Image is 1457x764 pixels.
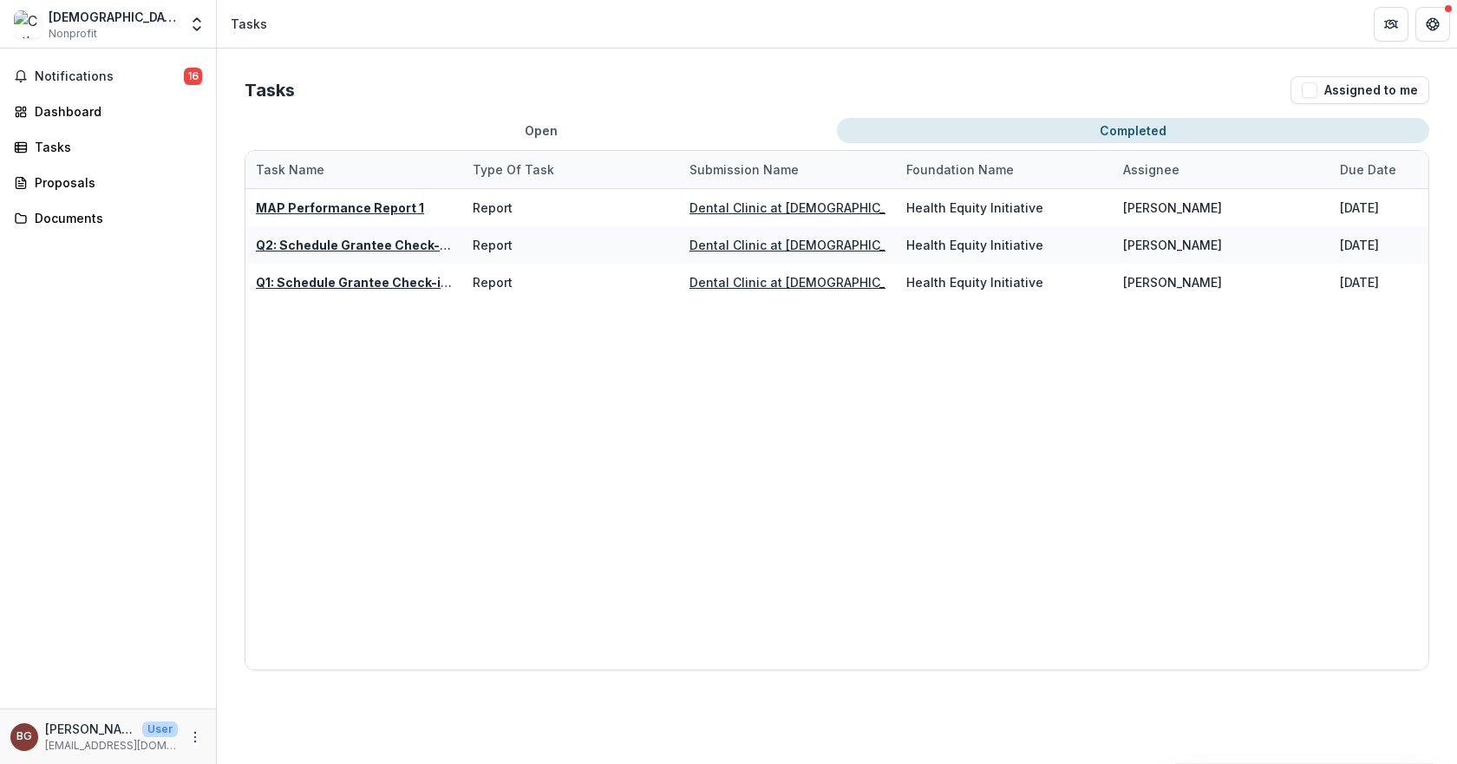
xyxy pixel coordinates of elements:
nav: breadcrumb [224,11,274,36]
div: Dashboard [35,102,195,121]
div: Foundation Name [896,151,1113,188]
button: Get Help [1415,7,1450,42]
button: Open [245,118,837,143]
div: Assignee [1113,151,1330,188]
a: Tasks [7,133,209,161]
div: [PERSON_NAME] [1123,273,1222,291]
div: Type of Task [462,151,679,188]
a: MAP Performance Report 1 [256,200,424,215]
div: Health Equity Initiative [906,236,1043,254]
span: Nonprofit [49,26,97,42]
div: Brennen Gray [16,731,32,742]
span: 16 [184,68,202,85]
div: Report [473,273,513,291]
button: Partners [1374,7,1408,42]
div: Report [473,236,513,254]
button: Assigned to me [1290,76,1429,104]
p: [EMAIL_ADDRESS][DOMAIN_NAME] [45,738,178,754]
div: [DEMOGRAPHIC_DATA] Charities of the Diocese of [GEOGRAPHIC_DATA] [49,8,178,26]
div: [DATE] [1340,236,1379,254]
a: Dental Clinic at [DEMOGRAPHIC_DATA] Charities [689,275,977,290]
div: Assignee [1113,160,1190,179]
div: Report [473,199,513,217]
h2: Tasks [245,80,295,101]
div: [DATE] [1340,273,1379,291]
button: Open entity switcher [185,7,209,42]
div: Submission Name [679,160,809,179]
a: Documents [7,204,209,232]
div: Health Equity Initiative [906,199,1043,217]
div: Due Date [1330,160,1407,179]
a: Dashboard [7,97,209,126]
div: Proposals [35,173,195,192]
div: Submission Name [679,151,896,188]
div: Health Equity Initiative [906,273,1043,291]
div: Tasks [35,138,195,156]
img: Catholic Charities of the Diocese of Tulsa [14,10,42,38]
p: [PERSON_NAME] [45,720,135,738]
button: More [185,727,206,748]
div: [PERSON_NAME] [1123,236,1222,254]
div: Task Name [245,151,462,188]
a: Dental Clinic at [DEMOGRAPHIC_DATA] Charities [689,238,977,252]
a: Q1: Schedule Grantee Check-in with [PERSON_NAME] [256,275,586,290]
div: Task Name [245,160,335,179]
span: Notifications [35,69,184,84]
div: Foundation Name [896,160,1024,179]
div: Tasks [231,15,267,33]
a: Q2: Schedule Grantee Check-in with [PERSON_NAME] [256,238,589,252]
a: Dental Clinic at [DEMOGRAPHIC_DATA] Charities [689,200,977,215]
button: Completed [837,118,1429,143]
button: Notifications16 [7,62,209,90]
p: User [142,722,178,737]
div: Documents [35,209,195,227]
div: Type of Task [462,160,565,179]
a: Proposals [7,168,209,197]
div: [PERSON_NAME] [1123,199,1222,217]
div: [DATE] [1340,199,1379,217]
